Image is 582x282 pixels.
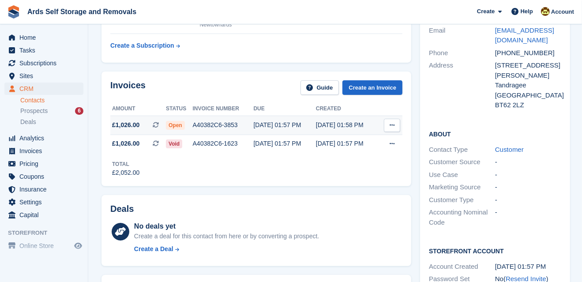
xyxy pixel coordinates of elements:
div: Phone [429,48,495,58]
span: Coupons [19,170,72,183]
div: [DATE] 01:57 PM [316,139,378,148]
div: - [495,207,561,227]
a: menu [4,83,83,95]
a: [EMAIL_ADDRESS][DOMAIN_NAME] [495,26,554,44]
a: menu [4,158,83,170]
th: Amount [110,102,166,116]
a: Preview store [73,241,83,251]
div: Use Case [429,170,495,180]
a: Create a Subscription [110,38,180,54]
th: Created [316,102,378,116]
span: Online Store [19,240,72,252]
a: menu [4,170,83,183]
div: Contact Type [429,145,495,155]
span: Prospects [20,107,48,115]
span: Open [166,121,185,130]
div: [DATE] 01:57 PM [254,139,316,148]
a: menu [4,196,83,208]
div: Address [429,60,495,110]
div: [GEOGRAPHIC_DATA] [495,90,561,101]
a: Create an Invoice [342,80,402,95]
span: Subscriptions [19,57,72,69]
div: - [495,170,561,180]
a: Contacts [20,96,83,105]
span: £1,026.00 [112,139,139,148]
a: menu [4,209,83,221]
th: Status [166,102,193,116]
div: Create a deal for this contact from here or by converting a prospect. [134,232,319,241]
a: menu [4,183,83,196]
div: 6 [75,107,83,115]
div: £2,052.00 [112,168,139,177]
h2: About [429,129,561,138]
div: - [495,182,561,192]
span: Create [477,7,495,16]
h2: Storefront Account [429,246,561,255]
div: Customer Source [429,157,495,167]
span: Pricing [19,158,72,170]
div: A40382C6-3853 [193,120,254,130]
a: Customer [495,146,524,153]
div: Customer Type [429,195,495,205]
span: Storefront [8,229,88,237]
span: Settings [19,196,72,208]
a: menu [4,44,83,56]
div: Create a Subscription [110,41,174,50]
span: Account [551,8,574,16]
span: Deals [20,118,36,126]
span: CRM [19,83,72,95]
span: Tasks [19,44,72,56]
span: Insurance [19,183,72,196]
span: Sites [19,70,72,82]
span: Help [521,7,533,16]
div: Total [112,160,139,168]
a: Prospects 6 [20,106,83,116]
div: [PHONE_NUMBER] [495,48,561,58]
a: Deals [20,117,83,127]
span: Home [19,31,72,44]
a: menu [4,31,83,44]
a: Create a Deal [134,244,319,254]
span: Invoices [19,145,72,157]
div: [DATE] 01:57 PM [495,262,561,272]
div: Create a Deal [134,244,173,254]
div: [STREET_ADDRESS][PERSON_NAME] [495,60,561,80]
div: [DATE] 01:58 PM [316,120,378,130]
a: menu [4,57,83,69]
a: menu [4,132,83,144]
span: Capital [19,209,72,221]
a: menu [4,240,83,252]
th: Invoice number [193,102,254,116]
a: Ards Self Storage and Removals [24,4,140,19]
div: Tandragee [495,80,561,90]
div: [DATE] 01:57 PM [254,120,316,130]
a: menu [4,145,83,157]
div: Email [429,26,495,45]
span: Analytics [19,132,72,144]
div: BT62 2LZ [495,100,561,110]
h2: Deals [110,204,134,214]
div: Newtownards [200,21,266,29]
h2: Invoices [110,80,146,95]
div: Marketing Source [429,182,495,192]
span: £1,026.00 [112,120,139,130]
div: A40382C6-1623 [193,139,254,148]
div: - [495,157,561,167]
div: Account Created [429,262,495,272]
a: Guide [300,80,339,95]
img: Mark McFerran [541,7,550,16]
span: Void [166,139,182,148]
a: menu [4,70,83,82]
div: Accounting Nominal Code [429,207,495,227]
th: Due [254,102,316,116]
img: stora-icon-8386f47178a22dfd0bd8f6a31ec36ba5ce8667c1dd55bd0f319d3a0aa187defe.svg [7,5,20,19]
div: - [495,195,561,205]
div: No deals yet [134,221,319,232]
